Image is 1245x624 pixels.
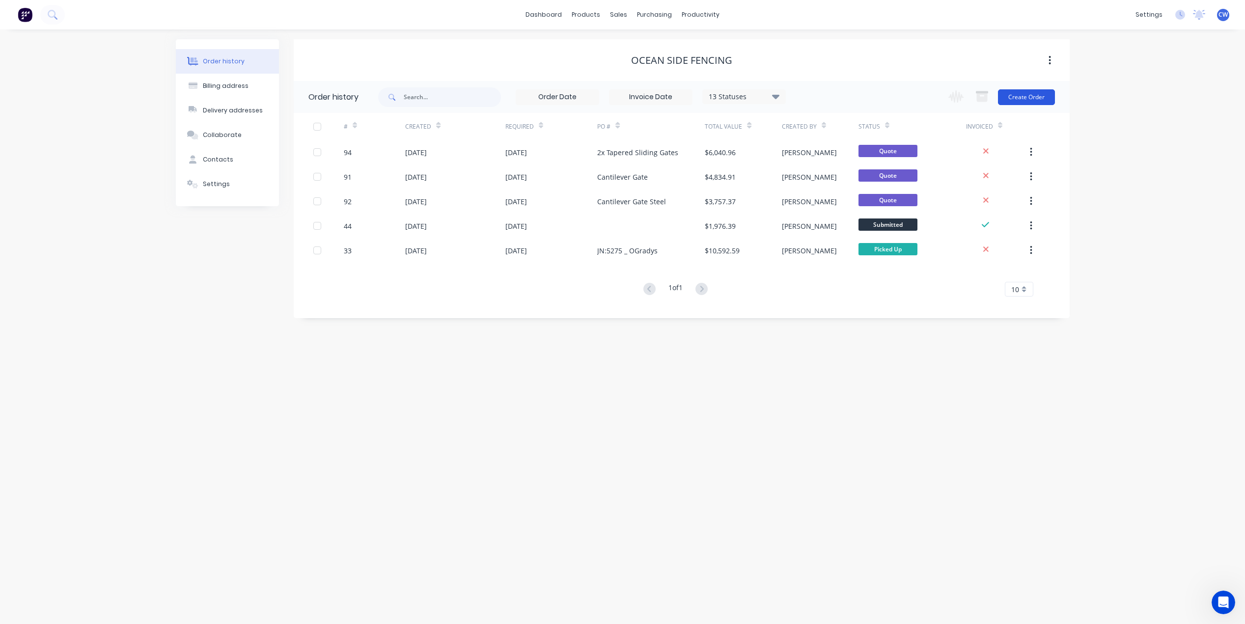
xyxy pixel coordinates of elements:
iframe: Intercom live chat [1212,591,1235,614]
div: Order history [308,91,359,103]
div: $3,757.37 [705,196,736,207]
a: Open in help center [59,327,138,335]
div: Created [405,113,505,140]
div: # [344,113,405,140]
div: Billing address [203,81,249,90]
span: Submitted [858,218,917,231]
div: Collaborate [203,131,242,139]
div: productivity [677,7,724,22]
div: [DATE] [505,196,527,207]
span: 😞 [65,295,80,315]
div: Settings [203,180,230,189]
span: 😐 [91,295,105,315]
div: [DATE] [405,221,427,231]
div: sales [605,7,632,22]
input: Order Date [516,90,599,105]
div: JN:5275 _ OGradys [597,245,658,256]
span: 😃 [116,295,131,315]
div: Cantilever Gate Steel [597,196,666,207]
div: [DATE] [405,147,427,158]
div: Contacts [203,155,233,164]
div: 2x Tapered Sliding Gates [597,147,678,158]
div: Invoiced [966,113,1027,140]
div: Order history [203,57,245,66]
div: Required [505,122,534,131]
div: 33 [344,245,352,256]
div: # [344,122,348,131]
div: Created By [782,122,817,131]
input: Search... [404,87,501,107]
div: $1,976.39 [705,221,736,231]
div: 91 [344,172,352,182]
div: Required [505,113,598,140]
div: $6,040.96 [705,147,736,158]
button: Billing address [176,74,279,98]
span: smiley reaction [111,295,137,315]
div: [DATE] [505,147,527,158]
div: [DATE] [405,172,427,182]
div: 13 Statuses [703,91,785,102]
button: Settings [176,172,279,196]
div: 92 [344,196,352,207]
div: [PERSON_NAME] [782,245,837,256]
div: Delivery addresses [203,106,263,115]
button: Contacts [176,147,279,172]
button: Create Order [998,89,1055,105]
div: Ocean Side Fencing [631,54,732,66]
div: 44 [344,221,352,231]
div: Status [858,113,966,140]
div: settings [1131,7,1167,22]
div: PO # [597,122,610,131]
span: neutral face reaction [85,295,111,315]
div: Did this answer your question? [12,285,185,296]
div: Total Value [705,113,781,140]
div: [DATE] [505,221,527,231]
span: Picked Up [858,243,917,255]
div: Created [405,122,431,131]
div: [PERSON_NAME] [782,172,837,182]
button: go back [6,4,25,23]
div: [PERSON_NAME] [782,147,837,158]
span: Quote [858,145,917,157]
div: PO # [597,113,705,140]
div: $10,592.59 [705,245,740,256]
div: Invoiced [966,122,993,131]
div: 1 of 1 [668,282,683,297]
button: Collaborate [176,123,279,147]
button: Expand window [171,4,190,23]
img: Factory [18,7,32,22]
button: Order history [176,49,279,74]
div: [DATE] [505,245,527,256]
div: 94 [344,147,352,158]
span: Quote [858,169,917,182]
div: Created By [782,113,858,140]
div: purchasing [632,7,677,22]
div: Cantilever Gate [597,172,648,182]
span: CW [1218,10,1228,19]
div: [DATE] [405,245,427,256]
div: [DATE] [405,196,427,207]
span: disappointed reaction [60,295,85,315]
input: Invoice Date [609,90,692,105]
div: $4,834.91 [705,172,736,182]
div: [DATE] [505,172,527,182]
span: 10 [1011,284,1019,295]
div: Status [858,122,880,131]
div: products [567,7,605,22]
div: [PERSON_NAME] [782,221,837,231]
div: Total Value [705,122,742,131]
span: Quote [858,194,917,206]
a: dashboard [521,7,567,22]
button: Delivery addresses [176,98,279,123]
div: [PERSON_NAME] [782,196,837,207]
